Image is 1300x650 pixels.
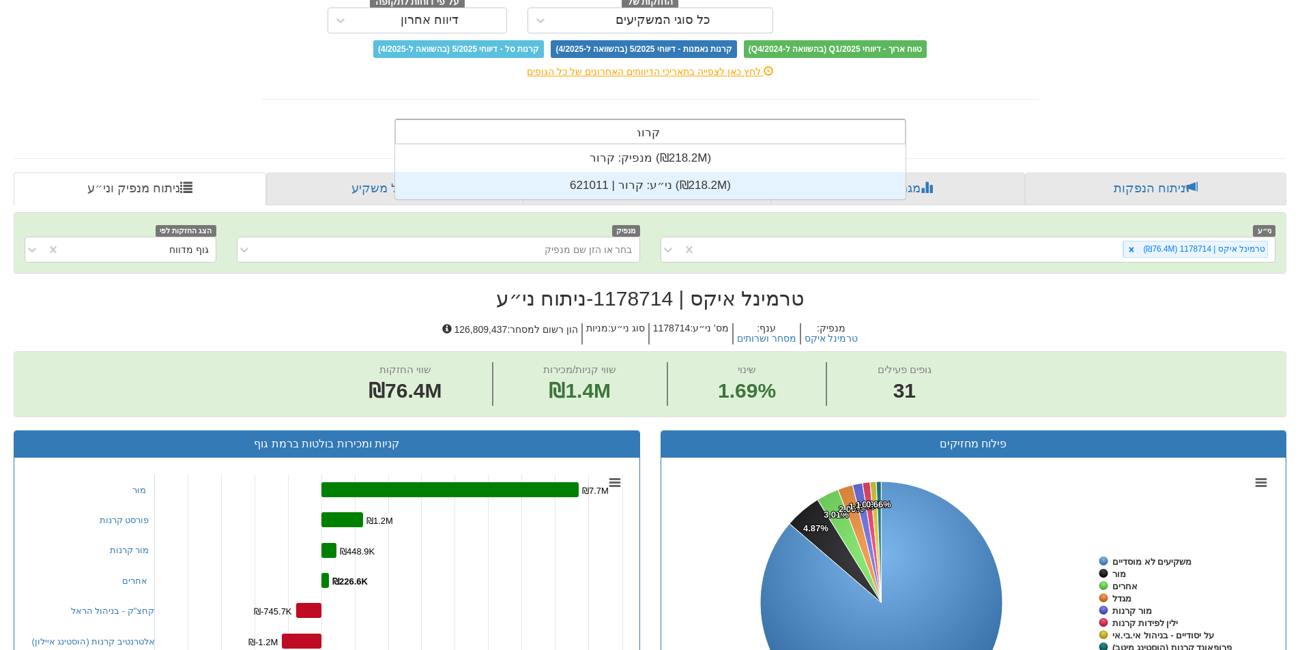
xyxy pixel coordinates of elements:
h5: הון רשום למסחר : 126,809,437 [439,323,581,344]
div: ני״ע: ‏קרור | 621011 ‎(₪218.2M)‎ [395,172,906,199]
a: פרופיל משקיע [266,173,523,205]
tspan: ₪7.7M [582,486,609,496]
span: ני״ע [1253,225,1275,237]
a: אלטרנטיב קרנות (הוסטינג איילון) [32,636,156,647]
tspan: 3.01% [824,509,849,520]
div: לחץ כאן לצפייה בתאריכי הדיווחים האחרונים של כל הגופים [251,65,1050,78]
tspan: ₪448.9K [340,546,375,557]
span: הצג החזקות לפי [156,225,216,237]
h2: טרמינל איקס | 1178714 - ניתוח ני״ע [14,287,1286,310]
span: 31 [878,376,931,406]
div: כל סוגי המשקיעים [616,14,710,27]
tspan: ₪-1.2M [248,637,278,647]
a: קחצ"ק - בניהול הראל [71,606,155,616]
span: 1.69% [718,376,776,406]
div: מנפיק: ‏קרור ‎(₪218.2M)‎ [395,145,906,172]
tspan: על יסודיים - בניהול אי.בי.אי [1112,630,1214,640]
span: גופים פעילים [878,364,931,375]
h3: פילוח מחזיקים [671,438,1276,450]
tspan: ילין לפידות קרנות [1112,618,1178,628]
div: בחר או הזן שם מנפיק [545,243,633,256]
tspan: ₪-745.7K [254,606,292,617]
a: אחרים [122,576,147,586]
span: ₪76.4M [369,379,442,402]
span: טווח ארוך - דיווחי Q1/2025 (בהשוואה ל-Q4/2024) [744,40,927,58]
span: שווי קניות/מכירות [543,364,616,375]
tspan: ₪226.6K [332,576,369,587]
tspan: 0.83% [862,499,887,509]
a: ניתוח הנפקות [1025,173,1286,205]
h5: מס' ני״ע : 1178714 [648,323,732,344]
tspan: 0.66% [866,499,891,509]
div: grid [395,145,906,199]
span: קרנות נאמנות - דיווחי 5/2025 (בהשוואה ל-4/2025) [551,40,736,58]
tspan: 4.87% [803,523,828,533]
a: פורסט קרנות [100,515,149,525]
span: ₪1.4M [549,379,611,402]
span: שווי החזקות [379,364,431,375]
tspan: מגדל [1112,593,1131,604]
a: מור קרנות [110,545,149,555]
tspan: מור קרנות [1112,606,1152,616]
h5: ענף : [732,323,800,344]
button: טרמינל איקס [805,334,858,344]
h5: סוג ני״ע : מניות [581,323,648,344]
h3: קניות ומכירות בולטות ברמת גוף [25,438,629,450]
a: מור [132,485,146,495]
div: גוף מדווח [169,243,209,256]
a: ניתוח מנפיק וני״ע [14,173,266,205]
tspan: מור [1112,569,1126,579]
tspan: אחרים [1112,581,1138,591]
div: טרמינל איקס | 1178714 (₪76.4M) [1139,241,1267,257]
span: מנפיק [612,225,640,237]
h5: מנפיק : [800,323,862,344]
tspan: 2.00% [839,504,864,514]
tspan: ₪1.2M [366,516,393,526]
tspan: משקיעים לא מוסדיים [1112,557,1191,567]
div: דיווח אחרון [401,14,459,27]
span: קרנות סל - דיווחי 5/2025 (בהשוואה ל-4/2025) [373,40,544,58]
tspan: 1.00% [856,500,881,510]
tspan: 1.32% [849,501,874,512]
button: מסחר ושרותים [737,334,796,344]
span: שינוי [738,364,756,375]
